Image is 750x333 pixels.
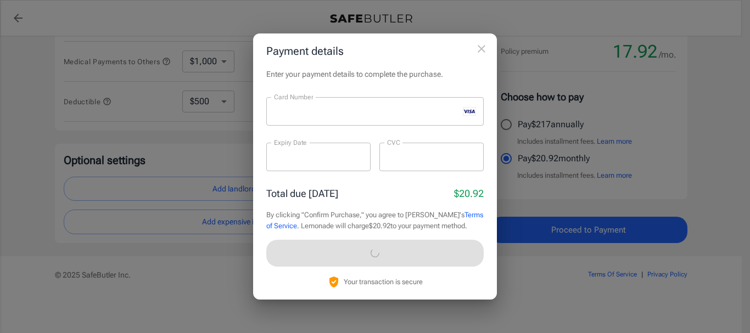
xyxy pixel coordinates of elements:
h2: Payment details [253,33,497,69]
p: $20.92 [454,186,484,201]
p: Total due [DATE] [266,186,338,201]
iframe: Secure expiration date input frame [274,152,363,162]
label: Card Number [274,92,313,101]
iframe: Secure CVC input frame [387,152,476,162]
p: By clicking "Confirm Purchase," you agree to [PERSON_NAME]'s . Lemonade will charge $20.92 to you... [266,210,484,231]
svg: visa [463,107,476,116]
a: Terms of Service [266,211,483,230]
label: CVC [387,138,400,147]
p: Your transaction is secure [344,276,423,287]
label: Expiry Date [274,138,307,147]
p: Enter your payment details to complete the purchase. [266,69,484,80]
iframe: Secure card number input frame [274,106,458,117]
